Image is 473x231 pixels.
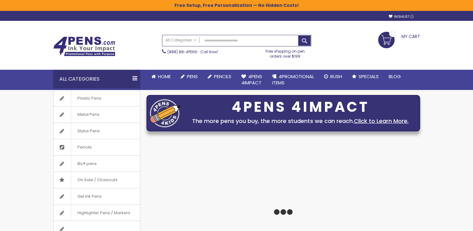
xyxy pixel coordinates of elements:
span: On Sale / Closeouts [71,172,124,188]
img: 4Pens Custom Pens and Promotional Products [53,36,115,56]
a: 4Pens4impact [236,70,267,90]
div: Free shipping on pen orders over $199 [259,46,311,59]
span: Plastic Pens [71,90,108,106]
span: Pens [187,73,198,80]
a: Stylus Pens [53,123,140,139]
a: Specials [347,70,384,83]
span: All Categories [165,38,197,43]
a: Pens [176,70,203,83]
span: Specials [359,73,379,80]
span: Metal Pens [71,106,106,123]
a: Rush [319,70,347,83]
span: Pencils [71,139,98,155]
span: Blog [389,73,401,80]
span: Rush [330,73,342,80]
a: Bic® pens [53,156,140,172]
span: Pencils [214,73,231,80]
a: Blog [384,70,406,83]
img: four_pen_logo.png [150,99,181,127]
a: All Categories [162,35,200,45]
span: Highlighter Pens / Markers [71,205,137,221]
a: Pencils [203,70,236,83]
span: Stylus Pens [71,123,106,139]
a: Wishlist [389,14,414,19]
div: All Categories [53,70,140,88]
a: Metal Pens [53,106,140,123]
a: Plastic Pens [53,90,140,106]
div: 4PENS 4IMPACT [184,101,417,114]
a: Gel Ink Pens [53,188,140,205]
span: 4PROMOTIONAL ITEMS [272,73,314,86]
span: Bic® pens [71,156,103,172]
span: - Call Now! [167,49,218,54]
a: Click to Learn More. [354,117,409,125]
a: On Sale / Closeouts [53,172,140,188]
a: 4PROMOTIONALITEMS [267,70,319,90]
div: The more pens you buy, the more students we can reach. [184,117,417,125]
span: Gel Ink Pens [71,188,108,205]
a: Pencils [53,139,140,155]
a: (888) 88-4PENS [167,49,197,54]
span: Home [158,73,171,80]
a: Highlighter Pens / Markers [53,205,140,221]
a: Home [146,70,176,83]
span: 4Pens 4impact [241,73,262,86]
